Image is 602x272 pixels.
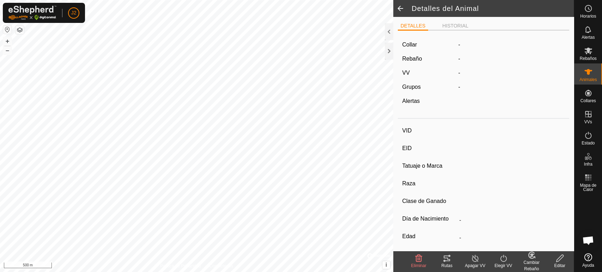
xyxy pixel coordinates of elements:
label: Tatuaje o Marca [402,161,457,171]
img: Logo Gallagher [8,6,56,20]
a: Chat abierto [578,230,599,251]
span: Alertas [582,35,595,39]
label: Día de Nacimiento [402,214,457,223]
label: EID [402,144,457,153]
button: Capas del Mapa [16,26,24,34]
label: Clase de Ganado [402,197,457,206]
div: Editar [546,262,574,269]
span: Estado [582,141,595,145]
app-display-virtual-paddock-transition: - [458,70,460,76]
label: Grupos [402,84,421,90]
span: Rebaños [579,56,596,61]
label: Estado de Embarazo [402,249,457,259]
span: Animales [579,78,597,82]
span: Collares [580,99,596,103]
a: Contáctenos [209,263,233,269]
label: VV [402,70,410,76]
label: Collar [402,41,417,49]
button: Restablecer Mapa [3,25,12,34]
button: + [3,37,12,45]
span: J2 [71,9,77,17]
span: Infra [584,162,592,166]
h2: Detalles del Animal [412,4,574,13]
span: VVs [584,120,592,124]
label: Raza [402,179,457,188]
span: Mapa de Calor [576,183,600,192]
span: i [385,262,387,268]
li: HISTORIAL [439,22,471,30]
a: Ayuda [574,251,602,270]
a: Política de Privacidad [160,263,201,269]
label: Alertas [402,98,420,104]
li: DETALLES [398,22,428,31]
div: Apagar VV [461,262,489,269]
div: Rutas [433,262,461,269]
button: – [3,46,12,55]
button: i [382,261,390,269]
span: Eliminar [411,263,426,268]
span: Ayuda [582,263,594,267]
label: - [458,41,460,49]
div: Elegir VV [489,262,517,269]
span: - [458,56,460,62]
span: Horarios [580,14,596,18]
label: VID [402,126,457,135]
div: Cambiar Rebaño [517,259,546,272]
label: Rebaño [402,56,422,62]
div: - [455,83,567,91]
label: Edad [402,232,457,241]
